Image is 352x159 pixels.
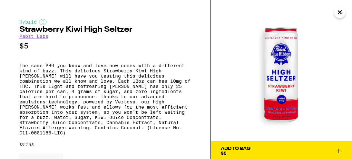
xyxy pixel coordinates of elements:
[221,151,227,156] span: $5
[39,19,47,25] img: hybridColor.svg
[19,42,191,50] p: $5
[334,6,346,18] button: Close
[19,34,48,39] a: Pabst Labs
[19,26,191,34] h2: Strawberry Kiwi High Seltzer
[19,63,191,135] p: The same PBR you know and love now comes with a different kind of buzz. This delicious Strawberry...
[19,142,191,147] div: Drink
[19,19,191,25] div: Hybrid
[221,146,250,151] div: Add To Bag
